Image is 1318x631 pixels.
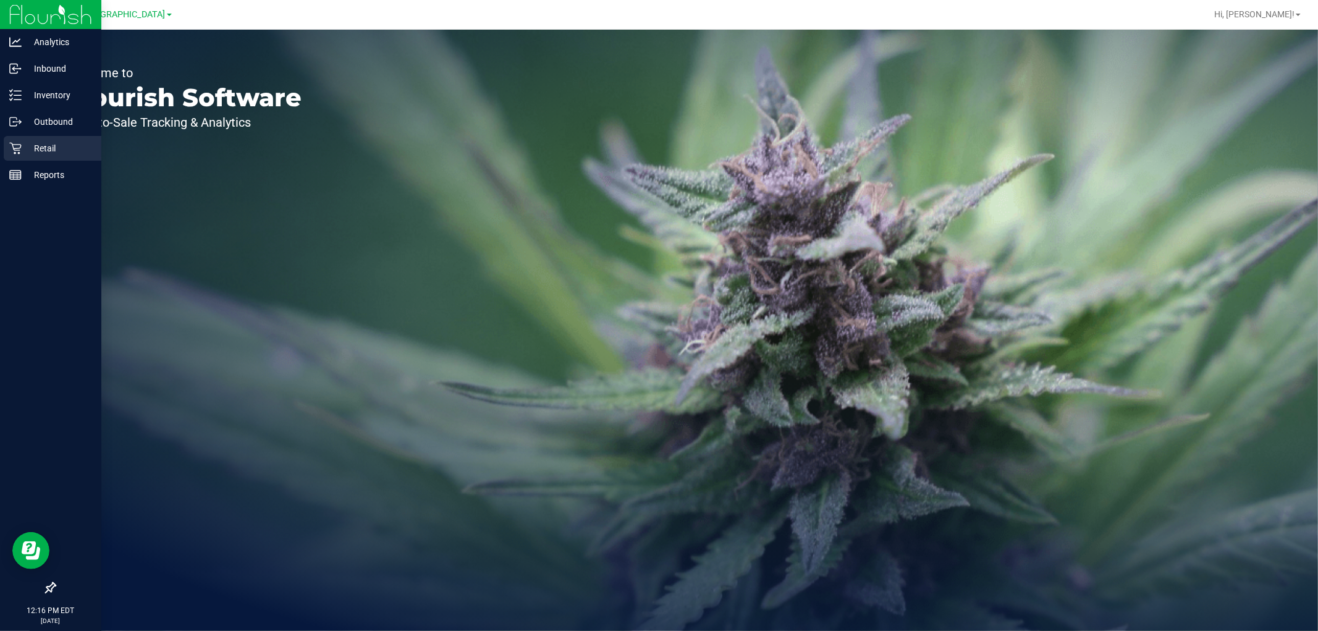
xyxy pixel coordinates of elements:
[22,61,96,76] p: Inbound
[9,89,22,101] inline-svg: Inventory
[22,141,96,156] p: Retail
[9,169,22,181] inline-svg: Reports
[9,116,22,128] inline-svg: Outbound
[1214,9,1295,19] span: Hi, [PERSON_NAME]!
[22,88,96,103] p: Inventory
[67,85,302,110] p: Flourish Software
[9,36,22,48] inline-svg: Analytics
[6,605,96,616] p: 12:16 PM EDT
[22,114,96,129] p: Outbound
[6,616,96,625] p: [DATE]
[22,35,96,49] p: Analytics
[9,142,22,155] inline-svg: Retail
[12,532,49,569] iframe: Resource center
[22,167,96,182] p: Reports
[9,62,22,75] inline-svg: Inbound
[81,9,166,20] span: [GEOGRAPHIC_DATA]
[67,67,302,79] p: Welcome to
[67,116,302,129] p: Seed-to-Sale Tracking & Analytics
